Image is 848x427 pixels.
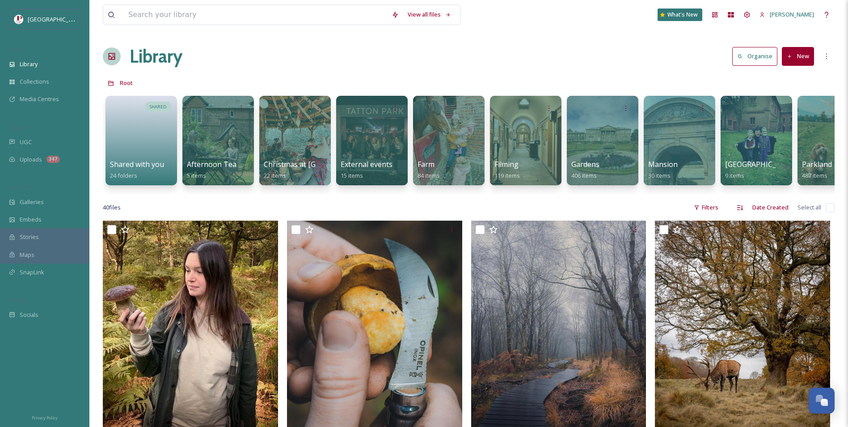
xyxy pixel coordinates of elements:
span: Christmas at [GEOGRAPHIC_DATA] [264,159,380,169]
span: SHARED [150,104,167,110]
span: [GEOGRAPHIC_DATA] [725,159,797,169]
span: Uploads [20,155,42,164]
span: WIDGETS [9,184,30,191]
span: 40 file s [103,203,121,212]
span: Embeds [20,215,42,224]
span: Stories [20,233,39,241]
span: Mansion [648,159,678,169]
button: New [782,47,814,65]
a: What's New [658,9,702,21]
span: Gardens [571,159,599,169]
span: Parkland [802,159,832,169]
span: Galleries [20,198,44,206]
span: Library [20,60,38,68]
a: Mansion30 items [648,160,678,179]
a: Filming119 items [494,160,520,179]
input: Search your library [124,5,387,25]
a: Parkland487 items [802,160,832,179]
button: Open Chat [809,388,835,414]
span: 487 items [802,171,827,179]
span: External events [341,159,392,169]
a: Farm84 items [418,160,440,179]
span: Filming [494,159,519,169]
span: Collections [20,77,49,86]
span: Farm [418,159,435,169]
div: Date Created [748,199,793,216]
span: UGC [20,138,32,146]
span: [GEOGRAPHIC_DATA] [28,15,84,23]
span: 119 items [494,171,520,179]
span: 24 folders [110,171,137,179]
span: Shared with you [110,159,164,169]
span: 9 items [725,171,744,179]
a: Library [130,43,182,70]
span: Media Centres [20,95,59,103]
span: Socials [20,311,38,319]
span: Privacy Policy [32,415,58,421]
span: 22 items [264,171,286,179]
span: 5 items [187,171,206,179]
button: Organise [732,47,777,65]
a: Christmas at [GEOGRAPHIC_DATA]22 items [264,160,380,179]
div: Filters [689,199,723,216]
span: Root [120,79,133,87]
div: 347 [46,156,60,163]
span: 15 items [341,171,363,179]
span: 30 items [648,171,671,179]
span: SnapLink [20,268,44,277]
img: download%20(5).png [14,15,23,24]
a: Gardens406 items [571,160,599,179]
a: External events15 items [341,160,392,179]
span: 406 items [571,171,597,179]
a: SHAREDShared with you24 folders [103,91,180,185]
span: 84 items [418,171,440,179]
span: SOCIALS [9,297,27,303]
span: Select all [797,203,821,212]
a: [GEOGRAPHIC_DATA]9 items [725,160,797,179]
a: Afternoon Tea5 items [187,160,236,179]
span: [PERSON_NAME] [770,10,814,18]
a: Privacy Policy [32,412,58,423]
a: [PERSON_NAME] [755,6,818,23]
a: Root [120,77,133,88]
span: COLLECT [9,124,28,131]
span: Afternoon Tea [187,159,236,169]
a: View all files [403,6,456,23]
span: Maps [20,251,34,259]
span: MEDIA [9,46,25,53]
